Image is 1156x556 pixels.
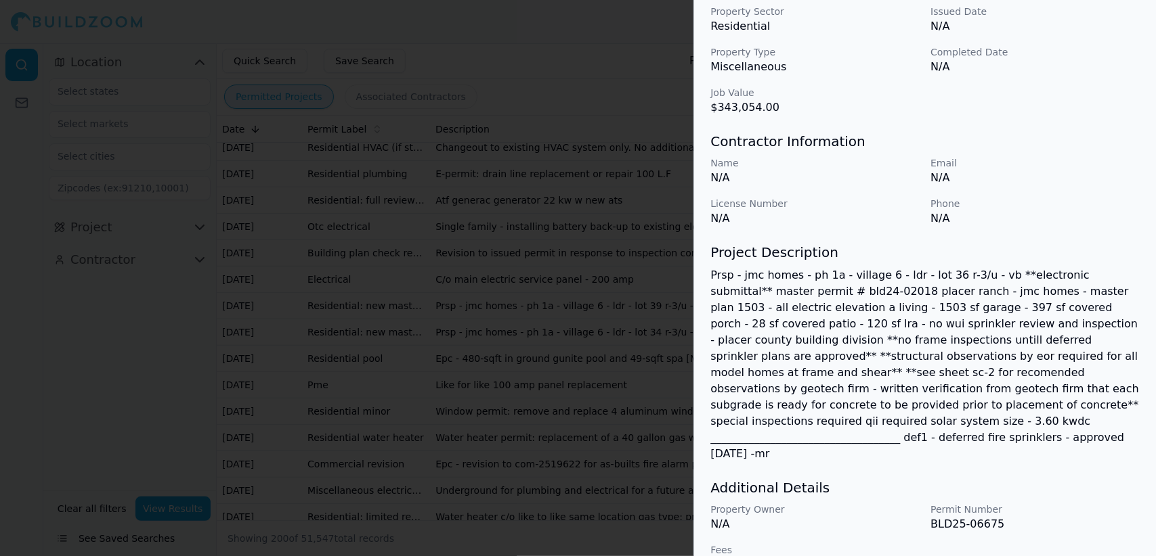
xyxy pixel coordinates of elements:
p: Miscellaneous [710,59,920,75]
p: BLD25-06675 [930,516,1140,532]
p: $343,054.00 [710,99,920,116]
p: Prsp - jmc homes - ph 1a - village 6 - ldr - lot 36 r-3/u - vb **electronic submittal** master pe... [710,267,1140,462]
p: Issued Date [930,5,1140,18]
p: Name [710,156,920,170]
p: Residential [710,18,920,34]
p: Permit Number [930,503,1140,516]
p: License Number [710,197,920,210]
p: N/A [930,18,1140,34]
p: Property Sector [710,5,920,18]
p: Property Type [710,45,920,59]
p: N/A [930,210,1140,227]
h3: Additional Details [710,478,1140,497]
p: N/A [930,59,1140,75]
p: Email [930,156,1140,170]
p: Phone [930,197,1140,210]
p: N/A [930,170,1140,186]
p: Job Value [710,86,920,99]
p: N/A [710,516,920,532]
p: Property Owner [710,503,920,516]
p: N/A [710,210,920,227]
p: N/A [710,170,920,186]
h3: Project Description [710,243,1140,262]
p: Completed Date [930,45,1140,59]
h3: Contractor Information [710,132,1140,151]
